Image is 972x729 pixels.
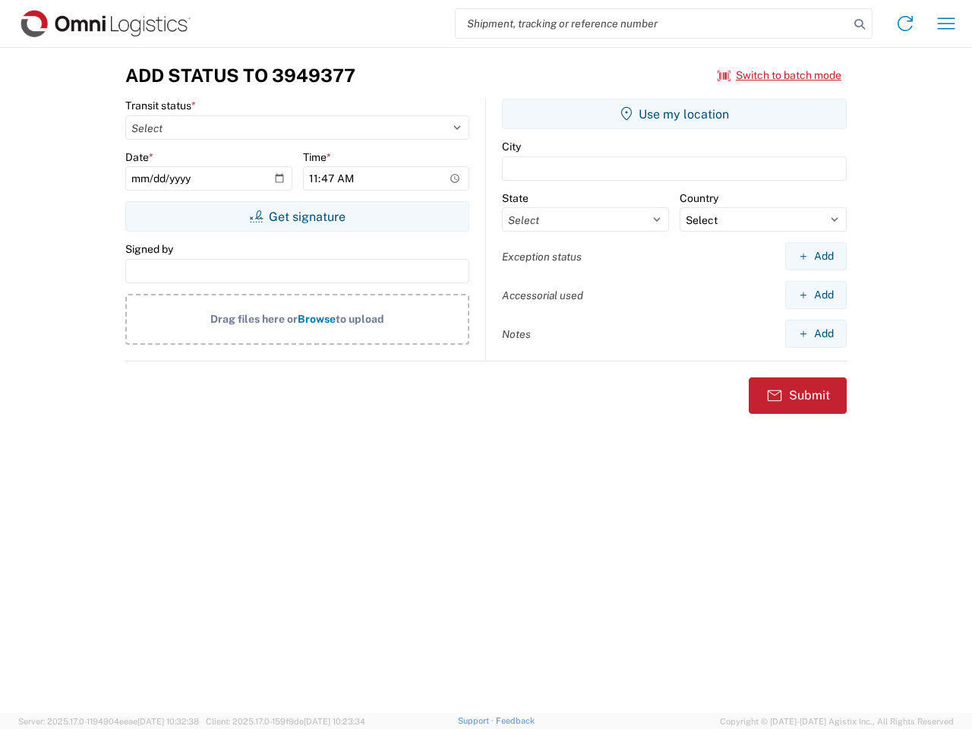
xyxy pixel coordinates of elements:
label: Signed by [125,242,173,256]
button: Switch to batch mode [718,63,841,88]
label: Notes [502,327,531,341]
button: Add [785,242,847,270]
span: [DATE] 10:23:34 [304,717,365,726]
label: Date [125,150,153,164]
label: Accessorial used [502,289,583,302]
label: City [502,140,521,153]
button: Use my location [502,99,847,129]
label: State [502,191,529,205]
span: [DATE] 10:32:38 [137,717,199,726]
label: Country [680,191,718,205]
a: Feedback [496,716,535,725]
label: Transit status [125,99,196,112]
button: Get signature [125,201,469,232]
button: Add [785,320,847,348]
label: Time [303,150,331,164]
input: Shipment, tracking or reference number [456,9,849,38]
a: Support [458,716,496,725]
span: to upload [336,313,384,325]
span: Client: 2025.17.0-159f9de [206,717,365,726]
button: Submit [749,377,847,414]
h3: Add Status to 3949377 [125,65,355,87]
span: Copyright © [DATE]-[DATE] Agistix Inc., All Rights Reserved [720,715,954,728]
button: Add [785,281,847,309]
span: Server: 2025.17.0-1194904eeae [18,717,199,726]
span: Drag files here or [210,313,298,325]
label: Exception status [502,250,582,264]
span: Browse [298,313,336,325]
